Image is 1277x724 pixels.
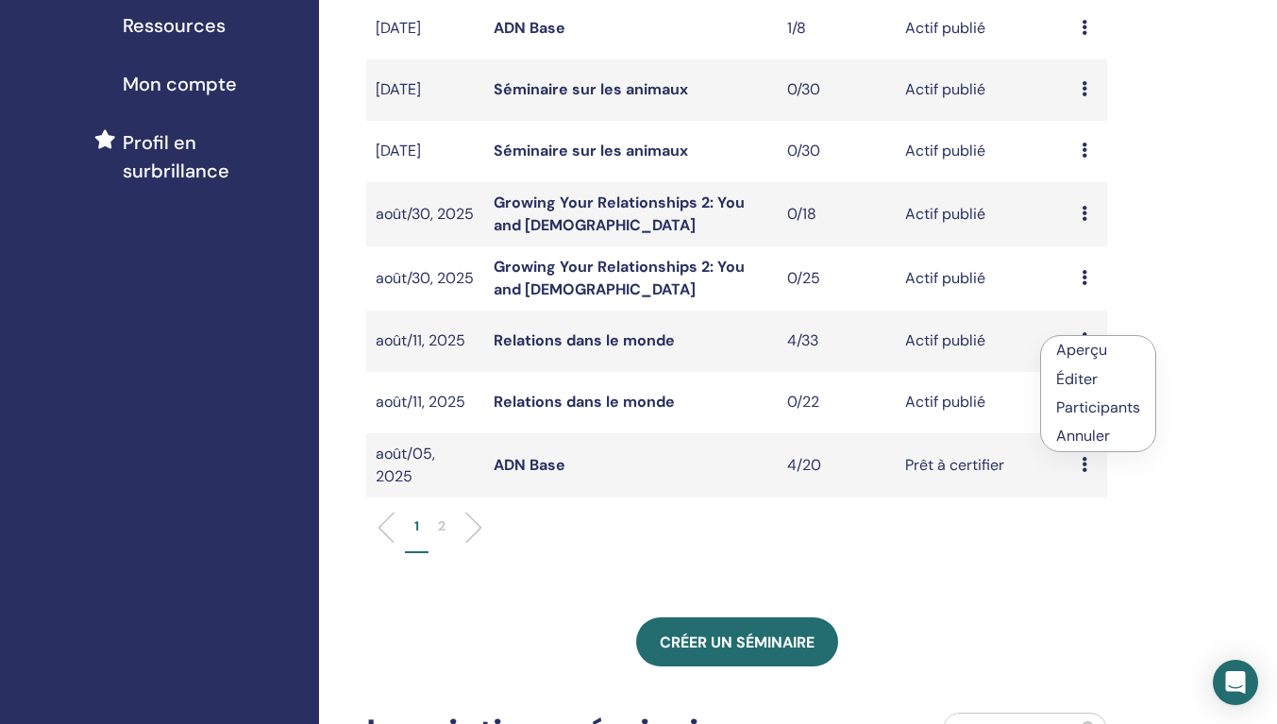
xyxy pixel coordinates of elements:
a: Relations dans le monde [494,392,675,412]
td: [DATE] [366,121,484,182]
a: Relations dans le monde [494,330,675,350]
td: Prêt à certifier [896,433,1072,497]
td: 0/22 [778,372,896,433]
span: Mon compte [123,70,237,98]
td: 0/25 [778,246,896,311]
td: 4/33 [778,311,896,372]
td: août/05, 2025 [366,433,484,497]
td: Actif publié [896,372,1072,433]
a: Participants [1056,397,1140,417]
a: ADN Base [494,455,565,475]
span: Profil en surbrillance [123,128,304,185]
td: Actif publié [896,311,1072,372]
td: août/30, 2025 [366,246,484,311]
td: 0/30 [778,121,896,182]
a: Aperçu [1056,340,1107,360]
td: Actif publié [896,59,1072,121]
td: Actif publié [896,182,1072,246]
td: 0/30 [778,59,896,121]
p: 1 [414,516,419,536]
span: Créer un séminaire [660,632,815,652]
a: Séminaire sur les animaux [494,79,688,99]
a: Growing Your Relationships 2: You and [DEMOGRAPHIC_DATA] [494,257,745,299]
td: août/11, 2025 [366,372,484,433]
td: 4/20 [778,433,896,497]
div: Open Intercom Messenger [1213,660,1258,705]
p: 2 [438,516,445,536]
a: Séminaire sur les animaux [494,141,688,160]
td: 0/18 [778,182,896,246]
td: Actif publié [896,246,1072,311]
td: août/11, 2025 [366,311,484,372]
a: Créer un séminaire [636,617,838,666]
td: Actif publié [896,121,1072,182]
p: Annuler [1056,425,1140,447]
span: Ressources [123,11,226,40]
a: Growing Your Relationships 2: You and [DEMOGRAPHIC_DATA] [494,193,745,235]
td: août/30, 2025 [366,182,484,246]
td: [DATE] [366,59,484,121]
a: Éditer [1056,369,1098,389]
a: ADN Base [494,18,565,38]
